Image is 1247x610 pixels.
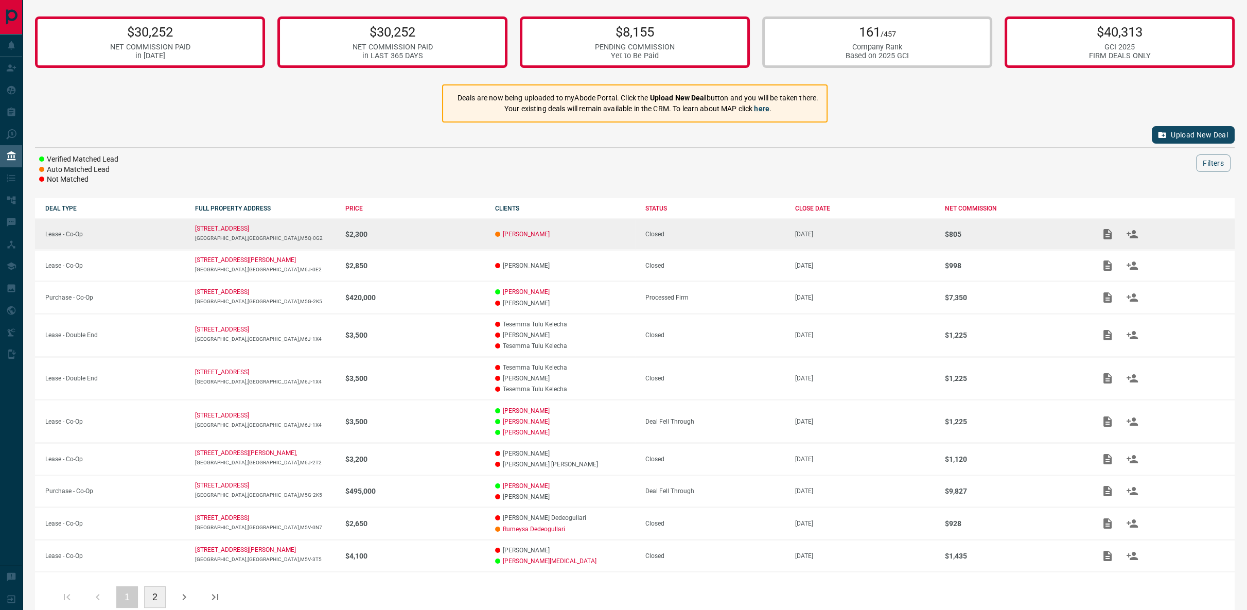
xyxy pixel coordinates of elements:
p: $30,252 [353,24,433,40]
p: [GEOGRAPHIC_DATA],[GEOGRAPHIC_DATA],M5V-0N7 [195,525,335,530]
div: NET COMMISSION PAID [353,43,433,51]
div: PENDING COMMISSION [595,43,675,51]
div: Closed [645,552,785,560]
p: [DATE] [795,552,935,560]
span: Match Clients [1120,417,1145,425]
span: Match Clients [1120,552,1145,559]
p: [GEOGRAPHIC_DATA],[GEOGRAPHIC_DATA],M5Q-0G2 [195,235,335,241]
span: Match Clients [1120,455,1145,462]
p: $9,827 [945,487,1084,495]
p: $1,225 [945,374,1084,382]
p: Tesemma Tulu Kelecha [495,321,635,328]
div: NET COMMISSION PAID [110,43,190,51]
p: [STREET_ADDRESS] [195,412,249,419]
div: Closed [645,231,785,238]
p: [GEOGRAPHIC_DATA],[GEOGRAPHIC_DATA],M5G-2K5 [195,492,335,498]
a: [PERSON_NAME] [503,407,550,414]
p: Lease - Co-Op [45,520,185,527]
p: [GEOGRAPHIC_DATA],[GEOGRAPHIC_DATA],M5G-2K5 [195,299,335,304]
p: [STREET_ADDRESS][PERSON_NAME], [195,449,297,457]
p: [STREET_ADDRESS][PERSON_NAME] [195,546,296,553]
span: Add / View Documents [1095,374,1120,381]
p: $1,435 [945,552,1084,560]
div: Yet to Be Paid [595,51,675,60]
p: [GEOGRAPHIC_DATA],[GEOGRAPHIC_DATA],M6J-1X4 [195,379,335,385]
p: $40,313 [1089,24,1151,40]
p: $805 [945,230,1084,238]
div: Company Rank [846,43,909,51]
p: [GEOGRAPHIC_DATA],[GEOGRAPHIC_DATA],M6J-1X4 [195,422,335,428]
a: [STREET_ADDRESS] [195,225,249,232]
p: [PERSON_NAME] [495,300,635,307]
p: $2,300 [345,230,485,238]
span: Add / View Documents [1095,519,1120,527]
span: /457 [881,30,896,39]
p: $2,650 [345,519,485,528]
div: NET COMMISSION [945,205,1084,212]
div: FIRM DEALS ONLY [1089,51,1151,60]
p: [PERSON_NAME] [PERSON_NAME] [495,461,635,468]
p: Purchase - Co-Op [45,294,185,301]
div: STATUS [645,205,785,212]
div: CLOSE DATE [795,205,935,212]
p: Your existing deals will remain available in the CRM. To learn about MAP click . [458,103,818,114]
a: [PERSON_NAME][MEDICAL_DATA] [503,557,596,565]
p: [PERSON_NAME] [495,493,635,500]
span: Add / View Documents [1095,552,1120,559]
p: [GEOGRAPHIC_DATA],[GEOGRAPHIC_DATA],M6J-0E2 [195,267,335,272]
a: [PERSON_NAME] [503,482,550,490]
p: [GEOGRAPHIC_DATA],[GEOGRAPHIC_DATA],M6J-1X4 [195,336,335,342]
p: Deals are now being uploaded to myAbode Portal. Click the button and you will be taken there. [458,93,818,103]
p: $1,120 [945,455,1084,463]
span: Add / View Documents [1095,293,1120,301]
p: Lease - Double End [45,332,185,339]
a: [STREET_ADDRESS] [195,288,249,295]
a: [STREET_ADDRESS] [195,482,249,489]
span: Match Clients [1120,262,1145,269]
p: [DATE] [795,262,935,269]
p: $2,850 [345,262,485,270]
a: [STREET_ADDRESS] [195,326,249,333]
p: Lease - Co-Op [45,262,185,269]
li: Auto Matched Lead [39,165,118,175]
p: $30,252 [110,24,190,40]
a: [STREET_ADDRESS][PERSON_NAME] [195,256,296,264]
a: here [754,104,769,113]
div: Processed Firm [645,294,785,301]
p: Tesemma Tulu Kelecha [495,342,635,350]
div: DEAL TYPE [45,205,185,212]
p: [DATE] [795,456,935,463]
div: in [DATE] [110,51,190,60]
p: [PERSON_NAME] [495,450,635,457]
p: Lease - Co-Op [45,552,185,560]
span: Match Clients [1120,230,1145,237]
div: CLIENTS [495,205,635,212]
p: $3,500 [345,374,485,382]
div: in LAST 365 DAYS [353,51,433,60]
p: $928 [945,519,1084,528]
p: [DATE] [795,520,935,527]
div: FULL PROPERTY ADDRESS [195,205,335,212]
p: [PERSON_NAME] Dedeogullari [495,514,635,521]
span: Add / View Documents [1095,331,1120,338]
p: [PERSON_NAME] [495,262,635,269]
a: [PERSON_NAME] [503,429,550,436]
p: $3,200 [345,455,485,463]
p: Tesemma Tulu Kelecha [495,386,635,393]
p: [DATE] [795,375,935,382]
div: Closed [645,332,785,339]
p: $998 [945,262,1084,270]
span: Match Clients [1120,331,1145,338]
button: 2 [144,586,166,608]
p: [STREET_ADDRESS] [195,514,249,521]
span: Match Clients [1120,293,1145,301]
p: $4,100 [345,552,485,560]
p: Lease - Co-Op [45,231,185,238]
p: $7,350 [945,293,1084,302]
p: $3,500 [345,331,485,339]
p: [GEOGRAPHIC_DATA],[GEOGRAPHIC_DATA],M5V-3T5 [195,556,335,562]
p: [DATE] [795,231,935,238]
